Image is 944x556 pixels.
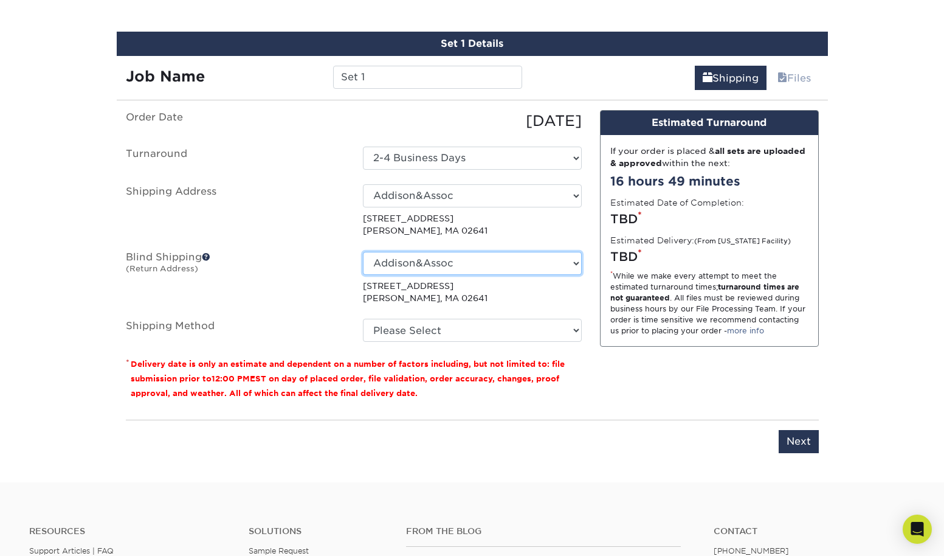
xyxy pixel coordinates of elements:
[117,32,828,56] div: Set 1 Details
[117,252,354,305] label: Blind Shipping
[363,212,582,237] p: [STREET_ADDRESS] [PERSON_NAME], MA 02641
[695,66,767,90] a: Shipping
[406,526,681,537] h4: From the Blog
[126,264,198,273] small: (Return Address)
[770,66,819,90] a: Files
[610,172,808,190] div: 16 hours 49 minutes
[354,110,591,132] div: [DATE]
[363,280,582,305] p: [STREET_ADDRESS] [PERSON_NAME], MA 02641
[117,319,354,342] label: Shipping Method
[610,234,791,246] label: Estimated Delivery:
[903,515,932,544] div: Open Intercom Messenger
[126,68,205,85] strong: Job Name
[777,72,787,84] span: files
[610,196,744,209] label: Estimated Date of Completion:
[714,546,789,555] a: [PHONE_NUMBER]
[703,72,712,84] span: shipping
[29,526,230,537] h4: Resources
[727,326,764,335] a: more info
[610,282,799,302] strong: turnaround times are not guaranteed
[610,271,808,336] div: While we make every attempt to meet the estimated turnaround times; . All files must be reviewed ...
[714,526,915,537] a: Contact
[610,248,808,266] div: TBD
[117,184,354,237] label: Shipping Address
[212,374,250,383] span: 12:00 PM
[249,546,309,555] a: Sample Request
[601,111,818,135] div: Estimated Turnaround
[610,210,808,228] div: TBD
[117,147,354,170] label: Turnaround
[117,110,354,132] label: Order Date
[249,526,387,537] h4: Solutions
[610,145,808,170] div: If your order is placed & within the next:
[694,237,791,245] small: (From [US_STATE] Facility)
[333,66,522,89] input: Enter a job name
[779,430,819,453] input: Next
[131,360,565,398] small: Delivery date is only an estimate and dependent on a number of factors including, but not limited...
